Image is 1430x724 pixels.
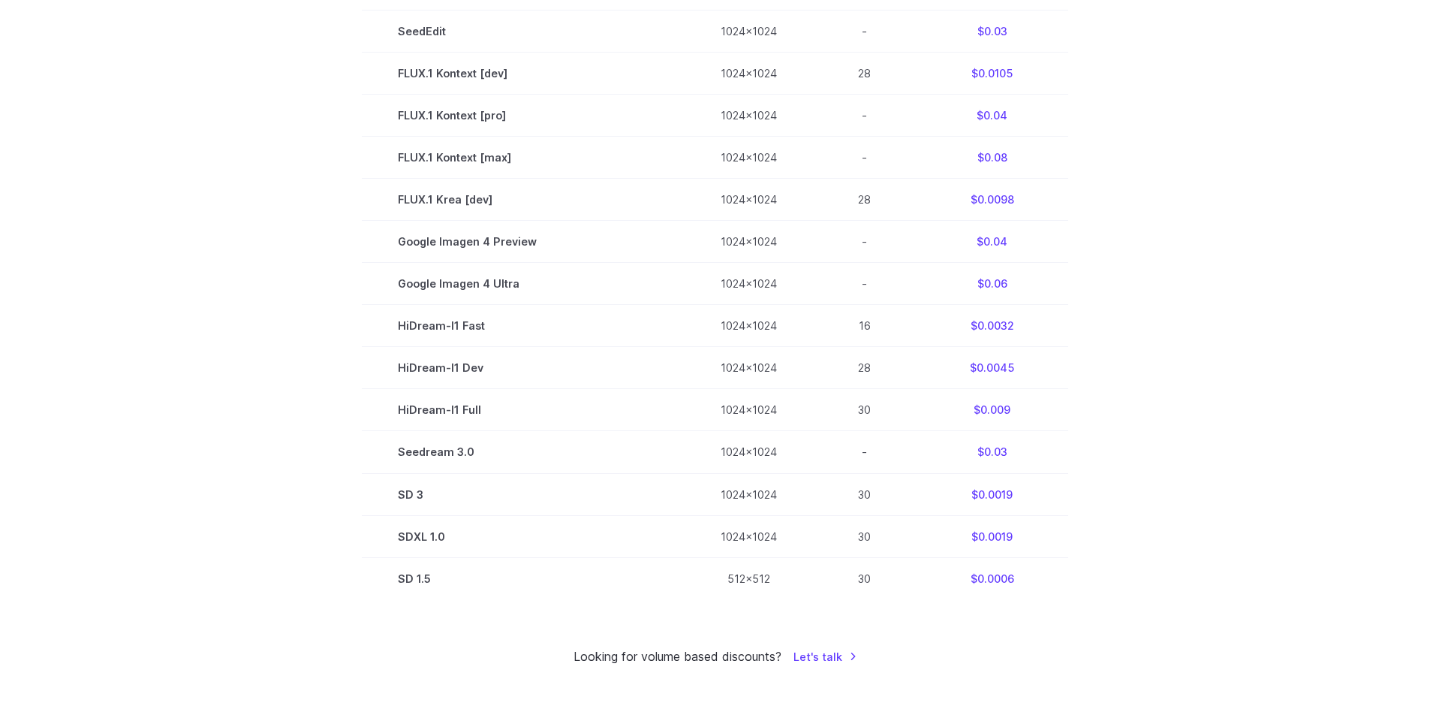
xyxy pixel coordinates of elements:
td: $0.0105 [916,53,1068,95]
td: SD 3 [362,473,685,515]
td: HiDream-I1 Full [362,389,685,431]
td: $0.0098 [916,179,1068,221]
td: $0.04 [916,95,1068,137]
td: 1024x1024 [685,137,813,179]
td: Seedream 3.0 [362,431,685,473]
td: $0.03 [916,431,1068,473]
td: 1024x1024 [685,179,813,221]
a: Let's talk [793,648,857,665]
td: HiDream-I1 Dev [362,347,685,389]
td: $0.0032 [916,305,1068,347]
td: 1024x1024 [685,95,813,137]
td: - [813,11,916,53]
td: 1024x1024 [685,473,813,515]
td: 1024x1024 [685,347,813,389]
td: $0.08 [916,137,1068,179]
td: 512x512 [685,557,813,599]
td: 30 [813,473,916,515]
td: - [813,221,916,263]
td: $0.0019 [916,515,1068,557]
td: 28 [813,53,916,95]
td: FLUX.1 Krea [dev] [362,179,685,221]
td: Google Imagen 4 Ultra [362,263,685,305]
td: SDXL 1.0 [362,515,685,557]
td: $0.03 [916,11,1068,53]
td: 1024x1024 [685,515,813,557]
td: FLUX.1 Kontext [pro] [362,95,685,137]
td: 1024x1024 [685,431,813,473]
td: 16 [813,305,916,347]
td: 1024x1024 [685,389,813,431]
td: 1024x1024 [685,11,813,53]
td: FLUX.1 Kontext [max] [362,137,685,179]
td: SD 1.5 [362,557,685,599]
td: FLUX.1 Kontext [dev] [362,53,685,95]
small: Looking for volume based discounts? [574,647,781,667]
td: 1024x1024 [685,221,813,263]
td: $0.06 [916,263,1068,305]
td: 1024x1024 [685,263,813,305]
td: 1024x1024 [685,305,813,347]
td: 1024x1024 [685,53,813,95]
td: Google Imagen 4 Preview [362,221,685,263]
td: - [813,263,916,305]
td: $0.0006 [916,557,1068,599]
td: 28 [813,179,916,221]
td: - [813,137,916,179]
td: - [813,431,916,473]
td: 30 [813,515,916,557]
td: SeedEdit [362,11,685,53]
td: $0.009 [916,389,1068,431]
td: 30 [813,557,916,599]
td: - [813,95,916,137]
td: 28 [813,347,916,389]
td: $0.04 [916,221,1068,263]
td: 30 [813,389,916,431]
td: HiDream-I1 Fast [362,305,685,347]
td: $0.0019 [916,473,1068,515]
td: $0.0045 [916,347,1068,389]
